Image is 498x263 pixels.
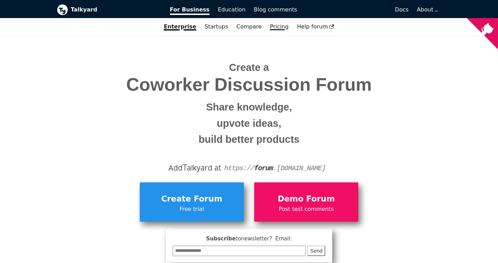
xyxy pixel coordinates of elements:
span: Blog comments [254,6,297,13]
a: Talkyard logoTalkyard [57,4,160,15]
span: Docs [395,6,409,13]
a: Create ForumFree trial [140,182,244,221]
small: upvote ideas, [62,115,436,132]
a: Startups [200,21,232,33]
code: https:// . [DOMAIN_NAME] [224,164,326,172]
a: About [417,6,437,13]
b: Talkyard [71,5,160,14]
span: Coworker Discussion Forum [62,75,436,94]
span: For Business [170,6,210,15]
button: Send [307,246,325,256]
div: Add alkyard at [62,162,436,174]
span: to newsletter ? Email: [236,236,292,242]
span: Subscribe [173,235,325,243]
a: Docs [301,4,413,16]
span: Post test comments [258,205,355,214]
small: build better products [62,131,436,148]
a: For Business [166,4,214,16]
a: Pricing [266,21,293,33]
span: Create Forum [143,192,240,206]
a: Education [214,4,250,16]
span: Help forum [297,23,334,30]
span: Education [218,6,246,13]
a: Blog comments [250,4,301,16]
img: Talkyard logo [57,4,68,15]
a: Demo ForumPost test comments [254,182,358,221]
a: Enterprise [160,21,200,33]
small: Share knowledge, [62,99,436,115]
a: Help forum [293,21,338,33]
strong: forum [254,164,273,172]
span: T [182,161,187,173]
a: Compare [237,23,262,30]
span: Free trial [143,205,240,214]
span: Demo Forum [258,192,355,206]
span: Create a [229,62,269,73]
